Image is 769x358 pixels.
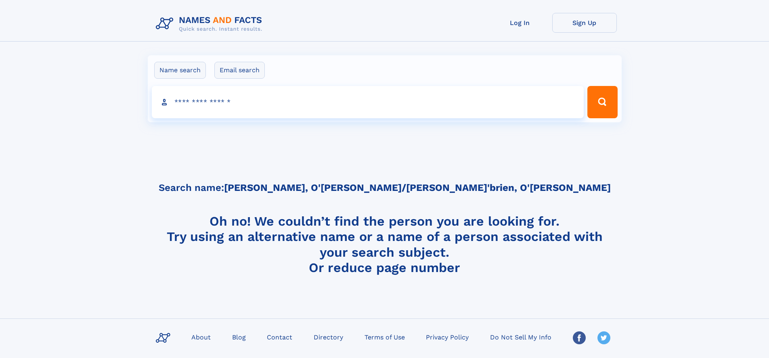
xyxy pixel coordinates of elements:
a: Blog [229,331,249,343]
a: About [188,331,214,343]
label: Email search [214,62,265,79]
a: Sign Up [552,13,617,33]
button: Search Button [587,86,617,118]
a: Directory [310,331,346,343]
a: Contact [264,331,295,343]
a: Do Not Sell My Info [487,331,555,343]
a: Log In [488,13,552,33]
label: Name search [154,62,206,79]
b: [PERSON_NAME], O'[PERSON_NAME]/[PERSON_NAME]'brien, O'[PERSON_NAME] [224,182,611,193]
img: Logo Names and Facts [153,13,269,35]
a: Privacy Policy [423,331,472,343]
h5: Search name: [159,182,611,193]
h4: Oh no! We couldn’t find the person you are looking for. Try using an alternative name or a name o... [153,214,617,275]
a: Terms of Use [361,331,408,343]
img: Facebook [573,331,586,344]
img: Twitter [597,331,610,344]
input: search input [152,86,584,118]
